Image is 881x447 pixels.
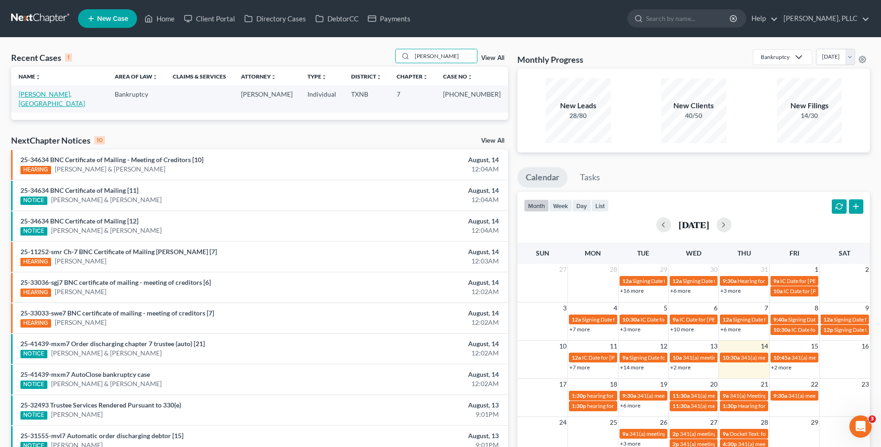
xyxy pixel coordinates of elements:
[823,326,833,333] span: 12p
[609,379,618,390] span: 18
[760,379,769,390] span: 21
[709,379,718,390] span: 20
[20,309,214,317] a: 25-33033-swe7 BNC certificate of mailing - meeting of creditors [7]
[572,167,608,188] a: Tasks
[346,309,499,318] div: August, 14
[620,287,644,294] a: +16 more
[20,319,51,328] div: HEARING
[19,73,41,80] a: Nameunfold_more
[764,302,769,314] span: 7
[861,379,870,390] span: 23
[723,277,737,284] span: 9:30a
[558,417,568,428] span: 24
[659,379,668,390] span: 19
[20,248,217,256] a: 25-11252-smr Ch-7 BNC Certificate of Mailing [PERSON_NAME] [7]
[311,10,363,27] a: DebtorCC
[51,195,162,204] a: [PERSON_NAME] & [PERSON_NAME]
[11,52,72,63] div: Recent Cases
[720,326,741,333] a: +6 more
[620,364,644,371] a: +14 more
[633,277,772,284] span: Signing Date for [PERSON_NAME][GEOGRAPHIC_DATA]
[346,155,499,164] div: August, 14
[536,249,549,257] span: Sun
[723,316,732,323] span: 12a
[672,354,682,361] span: 10a
[20,156,203,164] a: 25-34634 BNC Certificate of Mailing - Meeting of Creditors [10]
[659,417,668,428] span: 26
[20,278,211,286] a: 25-33036-sgj7 BNC certificate of mailing - meeting of creditors [6]
[35,74,41,80] i: unfold_more
[773,326,790,333] span: 10:30a
[587,402,614,409] span: hearing for
[572,316,581,323] span: 12a
[346,348,499,358] div: 12:02AM
[670,287,691,294] a: +6 more
[791,326,862,333] span: IC Date for [PERSON_NAME]
[300,85,344,112] td: Individual
[613,302,618,314] span: 4
[659,341,668,352] span: 12
[788,392,878,399] span: 341(a) meeting for [PERSON_NAME]
[344,85,389,112] td: TXNB
[640,316,711,323] span: IC Date for [PERSON_NAME]
[587,392,614,399] span: hearing for
[97,15,128,22] span: New Case
[868,415,876,423] span: 3
[346,164,499,174] div: 12:04AM
[51,410,103,419] a: [PERSON_NAME]
[582,354,653,361] span: IC Date for [PERSON_NAME]
[777,100,842,111] div: New Filings
[773,354,790,361] span: 10:45a
[240,10,311,27] a: Directory Cases
[346,318,499,327] div: 12:02AM
[51,348,162,358] a: [PERSON_NAME] & [PERSON_NAME]
[663,302,668,314] span: 5
[591,199,609,212] button: list
[19,90,85,107] a: [PERSON_NAME], [GEOGRAPHIC_DATA]
[179,10,240,27] a: Client Portal
[773,277,779,284] span: 9a
[723,430,729,437] span: 9a
[241,73,276,80] a: Attorneyunfold_more
[622,392,636,399] span: 9:30a
[733,316,816,323] span: Signing Date for [PERSON_NAME]
[307,73,327,80] a: Typeunfold_more
[558,264,568,275] span: 27
[761,53,790,61] div: Bankruptcy
[672,277,682,284] span: 12a
[791,354,881,361] span: 341(a) meeting for [PERSON_NAME]
[346,186,499,195] div: August, 14
[737,249,751,257] span: Thu
[20,258,51,266] div: HEARING
[709,417,718,428] span: 27
[346,195,499,204] div: 12:04AM
[572,354,581,361] span: 12a
[777,111,842,120] div: 14/30
[20,289,51,297] div: HEARING
[20,370,150,378] a: 25-41439-mxm7 AutoClose bankruptcy case
[572,392,586,399] span: 1:30p
[773,316,787,323] span: 9:40a
[562,302,568,314] span: 3
[680,430,770,437] span: 341(a) meeting for [PERSON_NAME]
[788,316,871,323] span: Signing Date for [PERSON_NAME]
[622,316,640,323] span: 10:30a
[864,302,870,314] span: 9
[709,264,718,275] span: 30
[346,226,499,235] div: 12:04AM
[672,402,690,409] span: 11:30a
[94,136,105,145] div: 10
[810,341,819,352] span: 15
[679,220,709,230] h2: [DATE]
[546,100,611,111] div: New Leads
[389,85,436,112] td: 7
[346,287,499,296] div: 12:02AM
[659,264,668,275] span: 29
[376,74,382,80] i: unfold_more
[107,85,165,112] td: Bankruptcy
[861,341,870,352] span: 16
[412,49,477,63] input: Search by name...
[780,277,851,284] span: IC Date for [PERSON_NAME]
[679,316,750,323] span: IC Date for [PERSON_NAME]
[346,339,499,348] div: August, 14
